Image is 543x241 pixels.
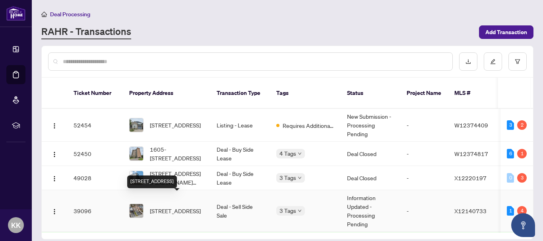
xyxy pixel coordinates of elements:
[150,145,204,162] span: 1605-[STREET_ADDRESS]
[210,166,270,190] td: Deal - Buy Side Lease
[150,206,201,215] span: [STREET_ADDRESS]
[51,151,58,158] img: Logo
[130,204,143,218] img: thumbnail-img
[48,172,61,184] button: Logo
[127,175,177,188] div: [STREET_ADDRESS]
[298,152,302,156] span: down
[517,120,527,130] div: 2
[41,25,131,39] a: RAHR - Transactions
[341,142,400,166] td: Deal Closed
[130,118,143,132] img: thumbnail-img
[6,6,25,21] img: logo
[341,78,400,109] th: Status
[517,173,527,183] div: 3
[515,59,520,64] span: filter
[507,206,514,216] div: 1
[51,175,58,182] img: Logo
[150,121,201,129] span: [STREET_ADDRESS]
[507,173,514,183] div: 0
[210,78,270,109] th: Transaction Type
[298,176,302,180] span: down
[448,78,496,109] th: MLS #
[67,109,123,142] td: 52454
[454,121,488,129] span: W12374409
[67,190,123,232] td: 39096
[507,120,514,130] div: 3
[517,149,527,158] div: 1
[48,204,61,217] button: Logo
[130,147,143,160] img: thumbnail-img
[50,11,90,18] span: Deal Processing
[508,52,527,71] button: filter
[511,213,535,237] button: Open asap
[48,147,61,160] button: Logo
[67,142,123,166] td: 52450
[454,150,488,157] span: W12374817
[210,190,270,232] td: Deal - Sell Side Sale
[150,169,204,187] span: [STREET_ADDRESS][PERSON_NAME][PERSON_NAME]
[130,171,143,185] img: thumbnail-img
[485,26,527,39] span: Add Transaction
[484,52,502,71] button: edit
[479,25,533,39] button: Add Transaction
[454,174,487,181] span: X12220197
[279,149,296,158] span: 4 Tags
[51,208,58,215] img: Logo
[459,52,477,71] button: download
[67,166,123,190] td: 49028
[465,59,471,64] span: download
[517,206,527,216] div: 4
[400,78,448,109] th: Project Name
[41,12,47,17] span: home
[341,109,400,142] td: New Submission - Processing Pending
[400,190,448,232] td: -
[454,207,487,214] span: X12140733
[210,142,270,166] td: Deal - Buy Side Lease
[400,109,448,142] td: -
[11,220,21,231] span: KK
[298,209,302,213] span: down
[400,166,448,190] td: -
[279,173,296,182] span: 3 Tags
[507,149,514,158] div: 6
[210,109,270,142] td: Listing - Lease
[48,119,61,131] button: Logo
[400,142,448,166] td: -
[341,190,400,232] td: Information Updated - Processing Pending
[283,121,334,130] span: Requires Additional Docs
[270,78,341,109] th: Tags
[67,78,123,109] th: Ticket Number
[341,166,400,190] td: Deal Closed
[51,123,58,129] img: Logo
[123,78,210,109] th: Property Address
[490,59,496,64] span: edit
[279,206,296,215] span: 3 Tags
